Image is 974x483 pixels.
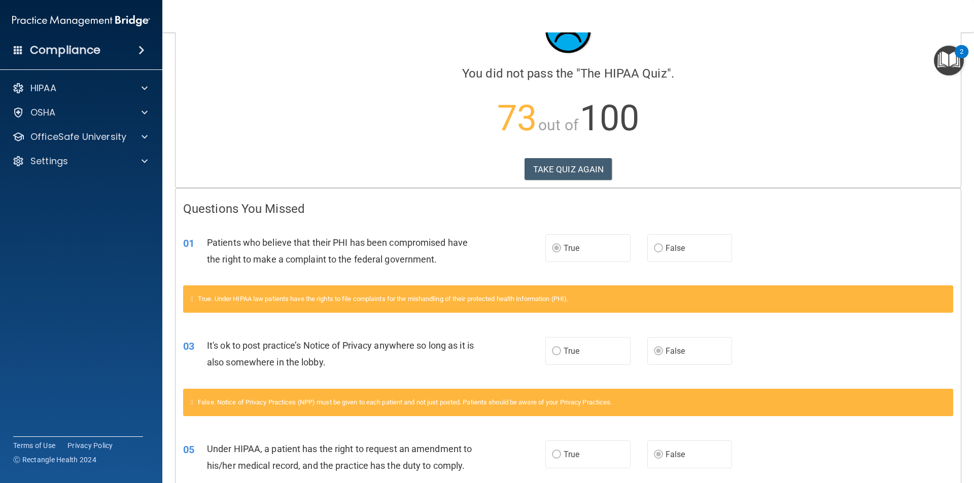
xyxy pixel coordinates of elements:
span: False [666,450,685,459]
span: out of [538,116,578,134]
div: 2 [960,52,963,65]
span: 01 [183,237,194,249]
h4: Compliance [30,43,100,57]
a: Terms of Use [13,440,55,451]
span: True [564,450,579,459]
iframe: Drift Widget Chat Controller [923,413,962,452]
p: OSHA [30,106,56,119]
span: 100 [580,97,639,139]
input: True [552,348,561,355]
img: PMB logo [12,11,150,31]
a: OfficeSafe University [12,131,148,143]
a: HIPAA [12,82,148,94]
span: 73 [497,97,537,139]
input: False [654,451,663,459]
a: OSHA [12,106,148,119]
p: Settings [30,155,68,167]
span: False [666,243,685,253]
span: Patients who believe that their PHI has been compromised have the right to make a complaint to th... [207,237,468,265]
p: HIPAA [30,82,56,94]
h4: You did not pass the " ". [183,67,953,80]
h4: Questions You Missed [183,202,953,215]
span: True [564,346,579,356]
p: OfficeSafe University [30,131,126,143]
span: False [666,346,685,356]
input: False [654,245,663,252]
input: False [654,348,663,355]
button: TAKE QUIZ AGAIN [525,158,612,180]
span: False. Notice of Privacy Practices (NPP) must be given to each patient and not just posted. Patie... [198,398,612,406]
input: True [552,245,561,252]
a: Settings [12,155,148,167]
button: Open Resource Center, 2 new notifications [934,46,964,76]
span: True. Under HIPAA law patients have the rights to file complaints for the mishandling of their pr... [198,295,568,303]
span: It's ok to post practice’s Notice of Privacy anywhere so long as it is also somewhere in the lobby. [207,340,474,367]
span: True [564,243,579,253]
a: Privacy Policy [67,440,113,451]
span: 03 [183,340,194,352]
input: True [552,451,561,459]
span: Under HIPAA, a patient has the right to request an amendment to his/her medical record, and the p... [207,443,472,471]
span: 05 [183,443,194,456]
span: Ⓒ Rectangle Health 2024 [13,455,96,465]
span: The HIPAA Quiz [580,66,667,81]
